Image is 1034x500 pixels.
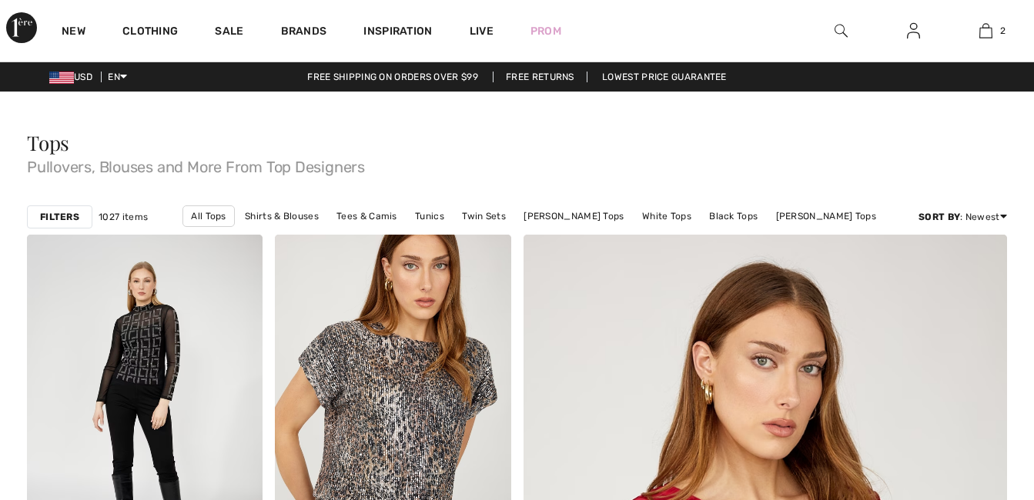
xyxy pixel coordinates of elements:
div: : Newest [919,210,1007,224]
a: Prom [530,23,561,39]
a: Sale [215,25,243,41]
img: 1ère Avenue [6,12,37,43]
a: [PERSON_NAME] Tops [768,206,884,226]
a: All Tops [182,205,234,227]
iframe: Opens a widget where you can chat to one of our agents [936,385,1019,423]
span: EN [108,72,127,82]
img: search the website [835,22,848,40]
a: Black Tops [701,206,765,226]
a: Live [470,23,494,39]
img: US Dollar [49,72,74,84]
span: USD [49,72,99,82]
a: Tunics [407,206,452,226]
img: My Info [907,22,920,40]
a: Brands [281,25,327,41]
a: Free Returns [493,72,587,82]
a: Clothing [122,25,178,41]
a: New [62,25,85,41]
img: My Bag [979,22,992,40]
span: Pullovers, Blouses and More From Top Designers [27,153,1007,175]
strong: Sort By [919,212,960,222]
span: 2 [1000,24,1006,38]
a: Sign In [895,22,932,41]
span: Tops [27,129,69,156]
a: Tees & Camis [329,206,405,226]
a: Shirts & Blouses [237,206,326,226]
a: White Tops [634,206,699,226]
a: 2 [950,22,1021,40]
span: 1027 items [99,210,148,224]
a: Lowest Price Guarantee [590,72,739,82]
span: Inspiration [363,25,432,41]
a: Free shipping on orders over $99 [295,72,490,82]
a: Twin Sets [454,206,514,226]
strong: Filters [40,210,79,224]
a: [PERSON_NAME] Tops [516,206,631,226]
